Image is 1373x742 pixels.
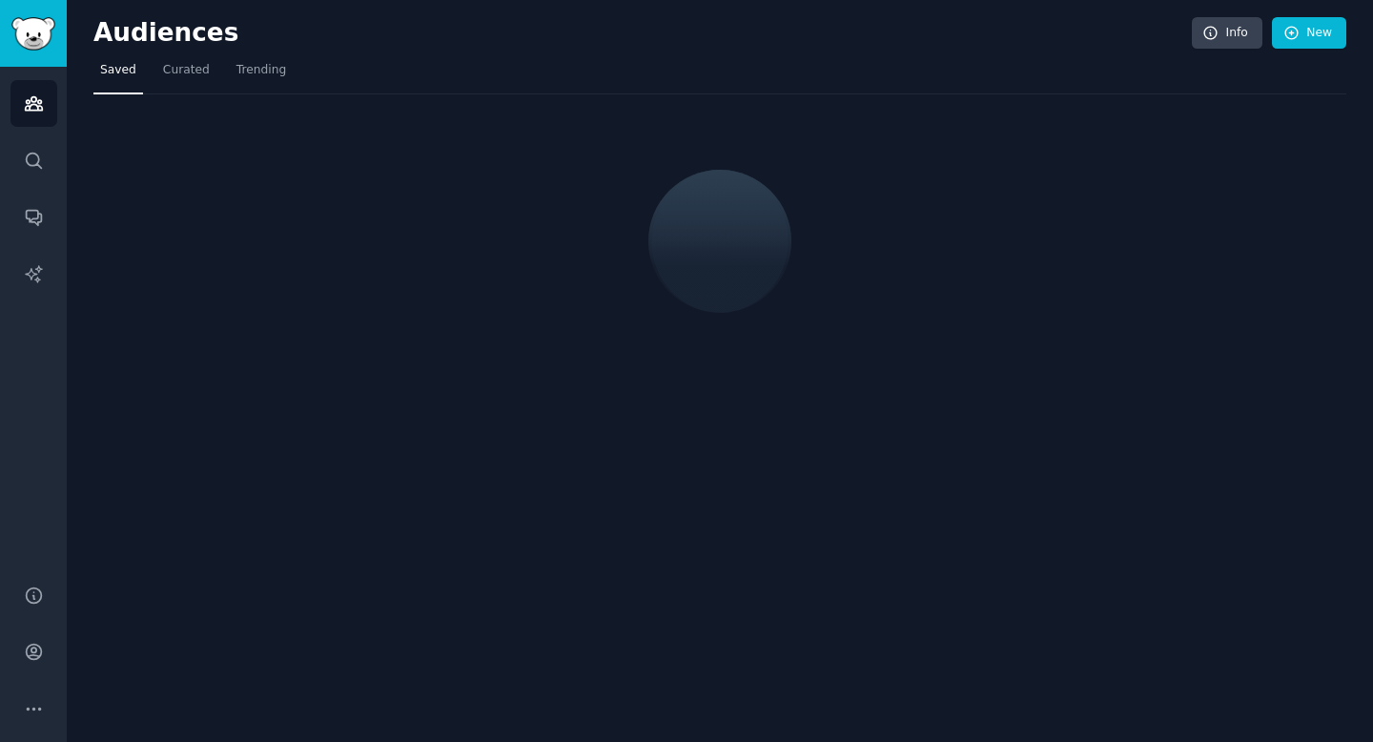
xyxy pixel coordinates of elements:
a: Curated [156,55,216,94]
span: Saved [100,62,136,79]
img: GummySearch logo [11,17,55,51]
a: Trending [230,55,293,94]
a: New [1272,17,1346,50]
h2: Audiences [93,18,1192,49]
a: Info [1192,17,1262,50]
a: Saved [93,55,143,94]
span: Trending [236,62,286,79]
span: Curated [163,62,210,79]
